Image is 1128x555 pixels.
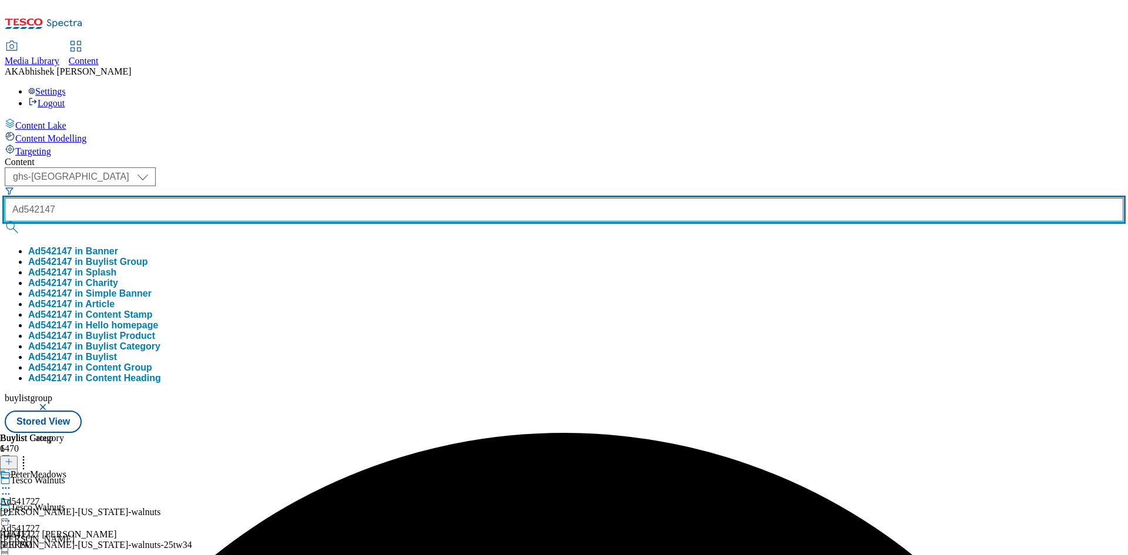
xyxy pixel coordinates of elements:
button: Ad542147 in Simple Banner [28,288,152,299]
button: Ad542147 in Buylist Group [28,257,148,267]
button: Ad542147 in Content Group [28,362,152,373]
svg: Search Filters [5,186,14,196]
button: Stored View [5,411,82,433]
span: Content Lake [15,120,66,130]
button: Ad542147 in Splash [28,267,116,278]
span: AK [5,66,18,76]
span: Media Library [5,56,59,66]
a: Content Lake [5,118,1123,131]
span: Charity [86,278,118,288]
button: Ad542147 in Hello homepage [28,320,158,331]
a: Targeting [5,144,1123,157]
a: Settings [28,86,66,96]
span: Content Modelling [15,133,86,143]
a: Content Modelling [5,131,1123,144]
a: Content [69,42,99,66]
span: buylistgroup [5,393,52,403]
span: Targeting [15,146,51,156]
button: Ad542147 in Banner [28,246,118,257]
button: Ad542147 in Content Heading [28,373,161,384]
span: Content [69,56,99,66]
div: Ad542147 in [28,341,160,352]
div: PeterMeadows [11,469,66,480]
button: Ad542147 in Buylist [28,352,117,362]
input: Search [5,198,1123,221]
div: Content [5,157,1123,167]
div: Ad542147 in [28,278,118,288]
a: Media Library [5,42,59,66]
button: Ad542147 in Content Stamp [28,310,153,320]
span: Content Group [86,362,152,372]
div: Ad542147 in [28,310,153,320]
span: Content Stamp [86,310,153,319]
a: Logout [28,98,65,108]
button: Ad542147 in Buylist Category [28,341,160,352]
button: Ad542147 in Article [28,299,115,310]
span: Buylist Group [86,257,148,267]
span: Abhishek [PERSON_NAME] [18,66,131,76]
div: Ad542147 in [28,257,148,267]
button: Ad542147 in Charity [28,278,118,288]
span: Buylist Category [86,341,160,351]
div: Ad542147 in [28,362,152,373]
button: Ad542147 in Buylist Product [28,331,155,341]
